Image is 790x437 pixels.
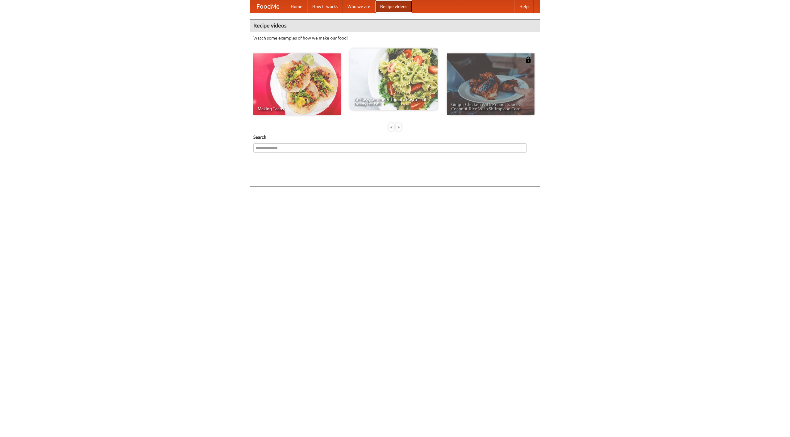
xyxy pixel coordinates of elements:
img: 483408.png [525,57,531,63]
a: Help [514,0,534,13]
a: Making Tacos [253,53,341,115]
a: How it works [307,0,343,13]
div: « [389,123,394,131]
span: Making Tacos [258,107,337,111]
a: Who we are [343,0,375,13]
a: An Easy, Summery Tomato Pasta That's Ready for Fall [350,48,438,110]
h4: Recipe videos [250,19,540,32]
a: FoodMe [250,0,286,13]
h5: Search [253,134,537,140]
a: Home [286,0,307,13]
div: » [396,123,401,131]
p: Watch some examples of how we make our food! [253,35,537,41]
span: An Easy, Summery Tomato Pasta That's Ready for Fall [354,97,433,106]
a: Recipe videos [375,0,412,13]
